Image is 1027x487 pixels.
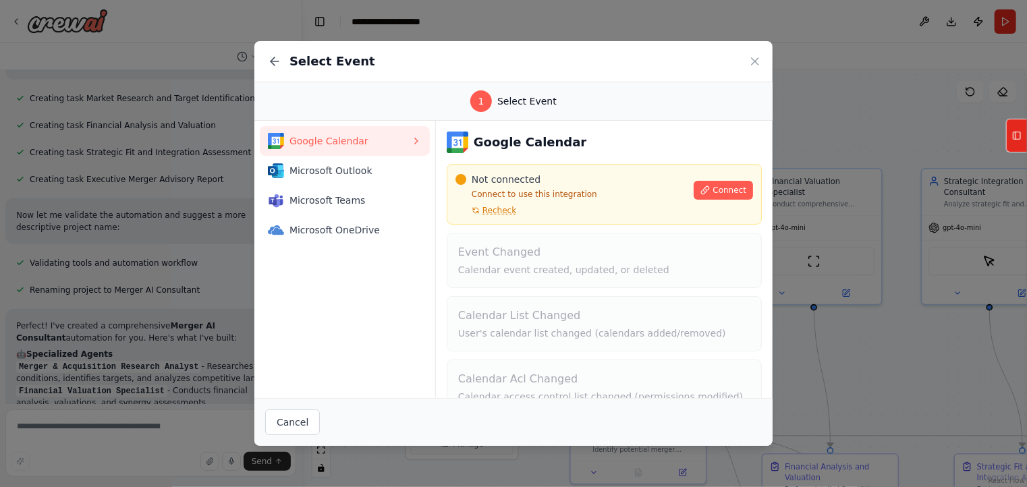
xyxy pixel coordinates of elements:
[447,360,762,415] button: Calendar Acl ChangedCalendar access control list changed (permissions modified)
[447,132,468,153] img: Google Calendar
[289,134,411,148] span: Google Calendar
[268,133,284,149] img: Google Calendar
[447,296,762,351] button: Calendar List ChangedUser's calendar list changed (calendars added/removed)
[447,233,762,288] button: Event ChangedCalendar event created, updated, or deleted
[694,181,753,200] button: Connect
[455,205,516,216] button: Recheck
[265,409,320,435] button: Cancel
[474,133,587,152] h3: Google Calendar
[260,185,430,215] button: Microsoft TeamsMicrosoft Teams
[289,194,411,207] span: Microsoft Teams
[260,156,430,185] button: Microsoft OutlookMicrosoft Outlook
[458,371,750,387] h4: Calendar Acl Changed
[268,222,284,238] img: Microsoft OneDrive
[458,326,750,340] p: User's calendar list changed (calendars added/removed)
[482,205,516,216] span: Recheck
[458,308,750,324] h4: Calendar List Changed
[268,163,284,179] img: Microsoft Outlook
[458,263,750,277] p: Calendar event created, updated, or deleted
[289,52,375,71] h2: Select Event
[455,189,686,200] p: Connect to use this integration
[458,244,750,260] h4: Event Changed
[497,94,557,108] span: Select Event
[289,164,411,177] span: Microsoft Outlook
[260,126,430,156] button: Google CalendarGoogle Calendar
[268,192,284,208] img: Microsoft Teams
[713,185,746,196] span: Connect
[470,90,492,112] div: 1
[458,390,750,403] p: Calendar access control list changed (permissions modified)
[472,173,540,186] span: Not connected
[260,215,430,245] button: Microsoft OneDriveMicrosoft OneDrive
[289,223,411,237] span: Microsoft OneDrive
